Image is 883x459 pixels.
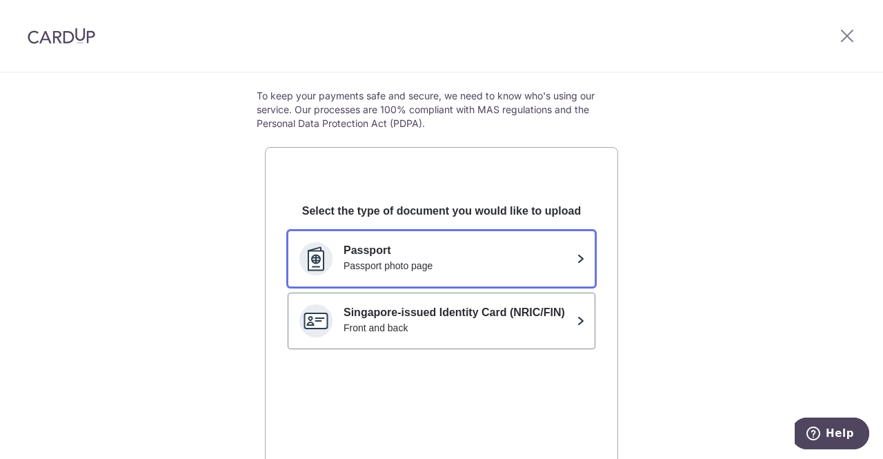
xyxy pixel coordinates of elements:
[288,293,595,349] button: Singapore-issued Identity Card (NRIC/FIN)Front and back
[344,304,571,321] p: Singapore-issued Identity Card (NRIC/FIN)
[31,10,59,22] span: Help
[288,203,595,219] div: Select the type of document you would like to upload
[795,418,869,452] iframe: Opens a widget where you can find more information
[288,231,595,287] button: PassportPassport photo page
[344,242,571,259] p: Passport
[288,231,595,349] ul: Documents you can use to verify your identity
[28,28,95,44] img: CardUp
[344,321,571,335] div: Front and back
[344,259,571,273] div: Passport photo page
[257,89,626,130] p: To keep your payments safe and secure, we need to know who's using our service. Our processes are...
